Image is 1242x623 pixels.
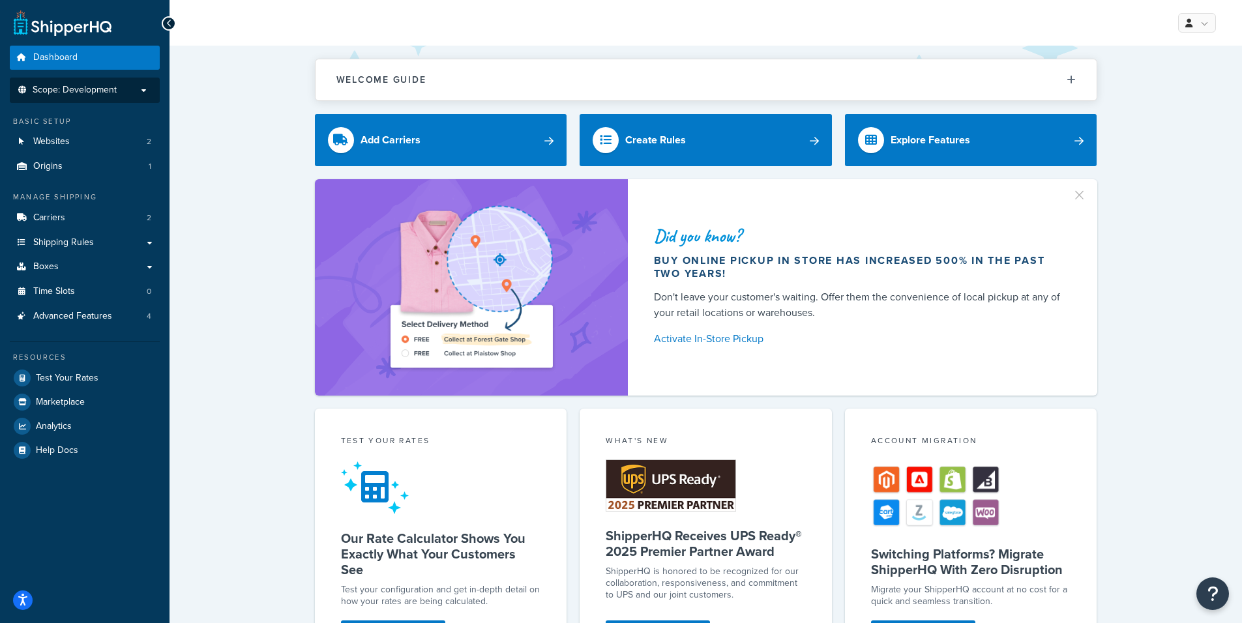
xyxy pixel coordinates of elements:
span: Scope: Development [33,85,117,96]
h2: Welcome Guide [336,75,426,85]
a: Marketplace [10,390,160,414]
a: Activate In-Store Pickup [654,330,1066,348]
span: Time Slots [33,286,75,297]
div: Add Carriers [361,131,421,149]
span: Carriers [33,212,65,224]
img: ad-shirt-map-b0359fc47e01cab431d101c4b569394f6a03f54285957d908178d52f29eb9668.png [353,199,589,376]
span: Shipping Rules [33,237,94,248]
span: Origins [33,161,63,172]
a: Websites2 [10,130,160,154]
a: Origins1 [10,154,160,179]
span: Advanced Features [33,311,112,322]
span: Websites [33,136,70,147]
div: Create Rules [625,131,686,149]
div: Test your rates [341,435,541,450]
span: Dashboard [33,52,78,63]
a: Shipping Rules [10,231,160,255]
span: Analytics [36,421,72,432]
div: Explore Features [891,131,970,149]
a: Advanced Features4 [10,304,160,328]
div: Migrate your ShipperHQ account at no cost for a quick and seamless transition. [871,584,1071,607]
li: Origins [10,154,160,179]
li: Websites [10,130,160,154]
div: Buy online pickup in store has increased 500% in the past two years! [654,254,1066,280]
div: Test your configuration and get in-depth detail on how your rates are being calculated. [341,584,541,607]
span: 2 [147,212,151,224]
span: 2 [147,136,151,147]
span: Marketplace [36,397,85,408]
span: Boxes [33,261,59,272]
div: Did you know? [654,227,1066,245]
a: Add Carriers [315,114,567,166]
p: ShipperHQ is honored to be recognized for our collaboration, responsiveness, and commitment to UP... [606,566,806,601]
span: Help Docs [36,445,78,456]
a: Create Rules [580,114,832,166]
button: Open Resource Center [1196,577,1229,610]
a: Help Docs [10,439,160,462]
div: Resources [10,352,160,363]
h5: ShipperHQ Receives UPS Ready® 2025 Premier Partner Award [606,528,806,559]
li: Time Slots [10,280,160,304]
button: Welcome Guide [316,59,1097,100]
a: Carriers2 [10,206,160,230]
div: Basic Setup [10,116,160,127]
a: Dashboard [10,46,160,70]
div: What's New [606,435,806,450]
a: Explore Features [845,114,1097,166]
span: Test Your Rates [36,373,98,384]
a: Test Your Rates [10,366,160,390]
div: Account Migration [871,435,1071,450]
span: 1 [149,161,151,172]
a: Time Slots0 [10,280,160,304]
h5: Our Rate Calculator Shows You Exactly What Your Customers See [341,530,541,577]
h5: Switching Platforms? Migrate ShipperHQ With Zero Disruption [871,546,1071,577]
span: 0 [147,286,151,297]
li: Carriers [10,206,160,230]
li: Advanced Features [10,304,160,328]
a: Boxes [10,255,160,279]
a: Analytics [10,414,160,438]
div: Manage Shipping [10,192,160,203]
span: 4 [147,311,151,322]
div: Don't leave your customer's waiting. Offer them the convenience of local pickup at any of your re... [654,289,1066,321]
